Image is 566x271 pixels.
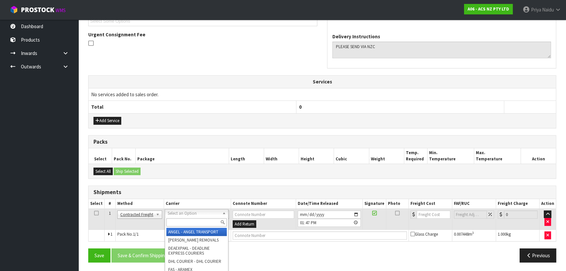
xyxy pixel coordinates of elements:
th: Freight Cost [408,199,452,208]
th: Total [89,101,296,113]
sup: 3 [472,231,474,235]
button: Save [88,248,110,262]
th: Width [264,148,299,164]
th: Connote Number [231,199,296,208]
span: Glass Charge [410,231,438,237]
th: Action [539,199,556,208]
th: Action [521,148,556,164]
span: Priya [531,7,541,13]
th: # [105,199,116,208]
th: Date/Time Released [296,199,362,208]
strong: A06 - ACS NZ PTY LTD [468,6,509,12]
th: Signature [363,199,386,208]
th: Height [299,148,334,164]
th: Min. Temperature [427,148,474,164]
img: cube-alt.png [10,6,18,14]
label: Urgent Consignment Fee [88,31,145,38]
td: kg [496,230,540,242]
th: Weight [369,148,404,164]
span: 1/1 [133,231,139,237]
input: Freight Adjustment [454,210,487,219]
td: No services added to sales order. [89,88,556,100]
th: Pack No. [112,148,136,164]
th: Select [89,199,105,208]
input: Freight Charge [504,210,538,219]
span: 0.007448 [454,231,469,237]
span: Naidu [542,7,554,13]
input: Freight Cost [417,210,450,219]
th: Cubic [334,148,369,164]
span: 1 [110,231,112,237]
input: Connote Number [233,210,294,219]
li: ANGEL - ANGEL TRANSPORT [166,228,227,236]
li: DHL COURIER - DHL COURIER [166,257,227,265]
th: Photo [386,199,409,208]
li: [PERSON_NAME] REMOVALS [166,236,227,244]
button: Add Service [93,117,121,125]
th: FAF/RUC [452,199,496,208]
th: Package [135,148,229,164]
button: Select All [93,168,113,175]
th: Freight Charge [496,199,540,208]
td: Pack No. [115,230,231,242]
th: Temp. Required [404,148,427,164]
span: Contracted Freight [120,211,153,219]
th: Method [115,199,164,208]
li: DEAEXPAKL - DEADLINE EXPRESS COURIERS [166,244,227,257]
th: Max. Temperature [474,148,521,164]
button: Save & Confirm Shipping [111,248,174,262]
span: 1 [109,210,111,216]
input: Connote Number [233,231,407,240]
span: ProStock [21,6,54,14]
small: WMS [56,7,66,13]
button: Add Return [233,220,256,228]
button: Ship Selected [114,168,141,175]
th: Length [229,148,264,164]
th: Services [89,76,556,88]
label: Delivery Instructions [332,33,380,40]
th: Carrier [164,199,231,208]
th: Select [89,148,112,164]
h3: Packs [93,139,551,145]
h3: Shipments [93,189,551,195]
span: 0 [299,104,302,110]
span: Select an Option [168,209,220,217]
button: Previous [520,248,556,262]
a: A06 - ACS NZ PTY LTD [464,4,513,14]
span: 1.000 [498,231,507,237]
td: m [452,230,496,242]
